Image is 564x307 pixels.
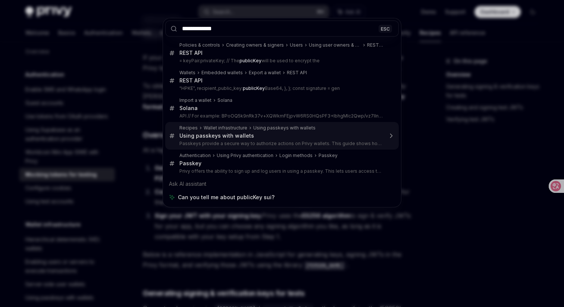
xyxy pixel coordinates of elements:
div: Wallet infrastructure [204,125,247,131]
div: Export a wallet [249,70,281,76]
div: Using user owners & signers [309,42,361,48]
p: API // For example: BPoOQ5k9nRk37v+XQWkmFEjpvW6RS0HQsPF3+IbhgMlc2Qwp/vz7lln1h0MJj/l0crLUhyyjdmC9RnAc [179,113,383,119]
div: ESC [379,25,392,32]
div: REST API [179,50,203,56]
div: Passkey [179,160,201,167]
p: Passkeys provide a secure way to authorize actions on Privy wallets. This guide shows how to integra [179,141,383,147]
div: Creating owners & signers [226,42,284,48]
div: Login methods [279,153,313,159]
div: REST API [179,77,203,84]
span: Can you tell me about publicKey sui? [178,194,275,201]
div: Recipes [179,125,198,131]
div: Using Privy authentication [217,153,273,159]
div: REST API [287,70,307,76]
div: Embedded wallets [201,70,243,76]
div: Using passkeys with wallets [253,125,316,131]
div: Policies & controls [179,42,220,48]
div: Authentication [179,153,211,159]
div: Solana [179,105,198,112]
p: = keyPair.privateKey; // The will be used to encrypt the [179,58,383,64]
div: REST API [367,42,383,48]
div: Users [290,42,303,48]
div: Wallets [179,70,195,76]
div: Import a wallet [179,97,211,103]
p: "HPKE", recipient_public_key: Base64, }, }; const signature = gen [179,85,383,91]
b: publicKey [239,58,261,63]
b: publicKey [243,85,265,91]
p: Privy offers the ability to sign up and log users in using a passkey. This lets users access their a [179,168,383,174]
div: Solana [217,97,232,103]
div: Using passkeys with wallets [179,132,254,139]
div: Ask AI assistant [165,177,399,191]
div: Passkey [319,153,338,159]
